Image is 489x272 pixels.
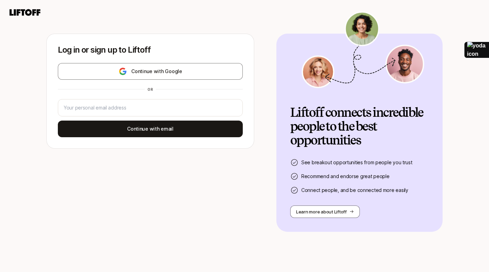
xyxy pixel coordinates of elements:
div: or [145,87,156,92]
p: See breakout opportunities from people you trust [301,158,412,167]
img: google-logo [118,67,127,76]
p: Recommend and endorse great people [301,172,389,181]
img: signup-banner [301,11,425,88]
h2: Liftoff connects incredible people to the best opportunities [290,106,429,147]
button: Continue with email [58,121,243,137]
button: Learn more about Liftoff [290,205,360,218]
p: Log in or sign up to Liftoff [58,45,243,55]
p: Connect people, and be connected more easily [301,186,408,194]
button: Continue with Google [58,63,243,80]
input: Your personal email address [64,104,237,112]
